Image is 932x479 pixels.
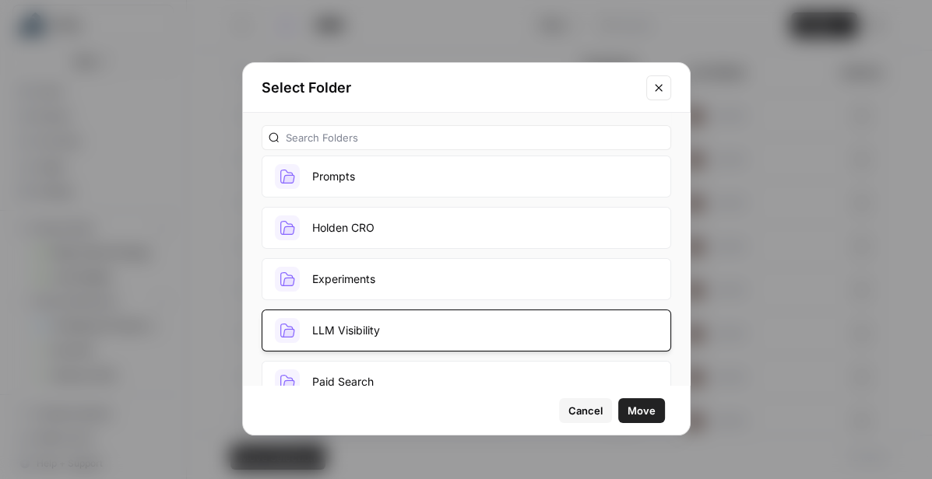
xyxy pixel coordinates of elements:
button: Move [618,398,665,423]
button: Experiments [262,258,671,300]
button: Holden CRO [262,207,671,249]
button: Cancel [559,398,612,423]
button: Prompts [262,156,671,198]
span: Cancel [568,403,603,418]
span: Move [628,403,656,418]
button: Paid Search [262,361,671,403]
button: LLM Visibility [262,309,671,351]
button: Close modal [646,75,671,100]
h2: Select Folder [262,77,637,99]
input: Search Folders [286,130,664,145]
